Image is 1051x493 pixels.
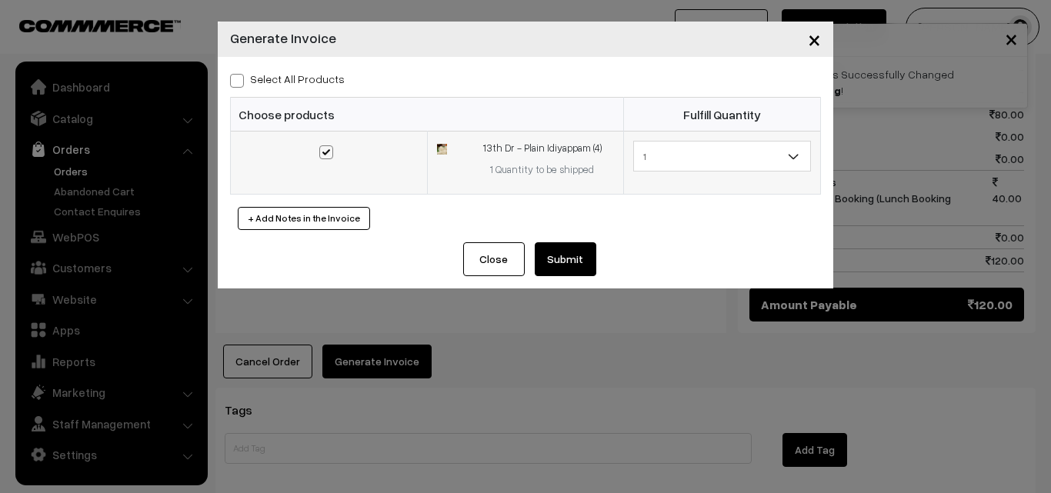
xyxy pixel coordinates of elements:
th: Choose products [231,98,624,132]
button: Close [796,15,833,63]
div: 1 Quantity to be shipped [470,162,614,178]
span: 1 [633,141,811,172]
span: 1 [634,143,810,170]
th: Fulfill Quantity [624,98,821,132]
img: 176024540750701000481218.jpg [437,144,447,154]
button: Close [463,242,525,276]
label: Select all Products [230,71,345,87]
div: 13th Dr - Plain Idiyappam (4) [470,141,614,156]
span: × [808,25,821,53]
button: + Add Notes in the Invoice [238,207,370,230]
button: Submit [535,242,596,276]
h4: Generate Invoice [230,28,336,48]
